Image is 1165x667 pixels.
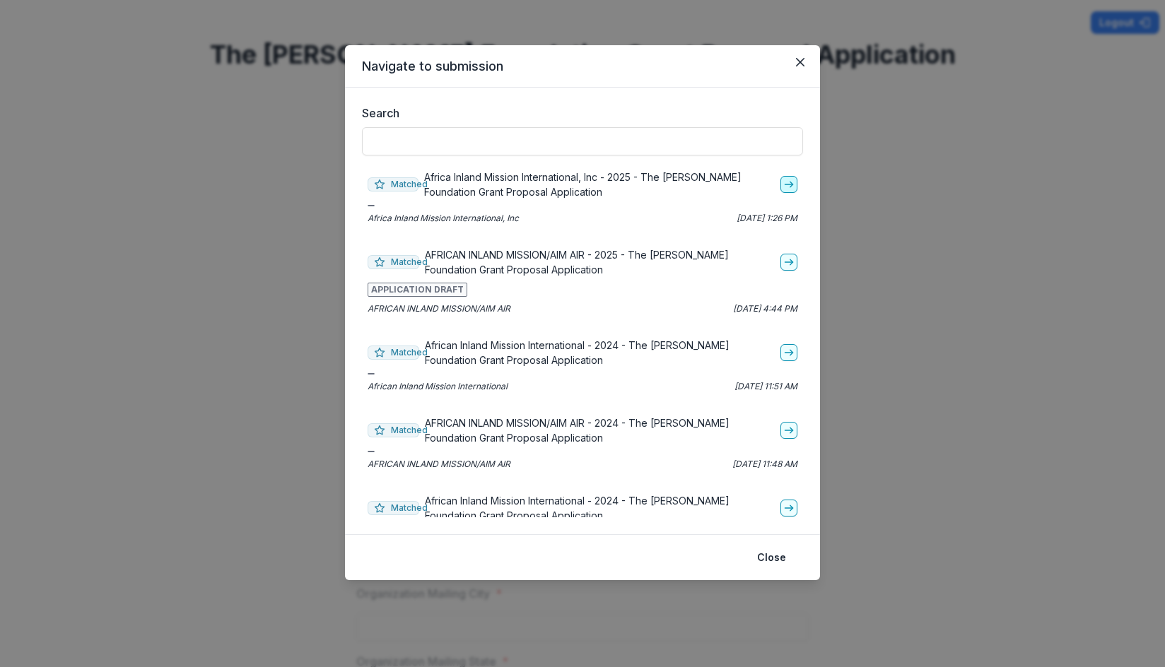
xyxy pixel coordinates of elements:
p: Africa Inland Mission International, Inc [368,212,519,225]
p: Africa Inland Mission International, Inc - 2025 - The [PERSON_NAME] Foundation Grant Proposal App... [424,170,775,199]
p: AFRICAN INLAND MISSION/AIM AIR - 2025 - The [PERSON_NAME] Foundation Grant Proposal Application [425,247,775,277]
a: go-to [780,422,797,439]
a: go-to [780,500,797,517]
a: go-to [780,176,797,193]
p: AFRICAN INLAND MISSION/AIM AIR [368,458,510,471]
p: AFRICAN INLAND MISSION/AIM AIR - 2024 - The [PERSON_NAME] Foundation Grant Proposal Application [425,415,775,445]
p: African Inland Mission International - 2024 - The [PERSON_NAME] Foundation Grant Proposal Applica... [425,493,775,523]
p: AFRICAN INLAND MISSION/AIM AIR [368,302,510,315]
span: Matched [368,423,419,437]
a: go-to [780,344,797,361]
p: [DATE] 4:44 PM [733,302,797,315]
p: [DATE] 11:48 AM [732,458,797,471]
button: Close [749,546,795,569]
header: Navigate to submission [345,45,820,88]
p: African Inland Mission International - 2024 - The [PERSON_NAME] Foundation Grant Proposal Applica... [425,338,775,367]
span: Matched [368,501,419,515]
a: go-to [780,254,797,271]
button: Close [789,51,812,73]
p: [DATE] 11:51 AM [734,380,797,393]
span: Matched [368,177,418,191]
span: APPLICATION DRAFT [368,283,467,297]
label: Search [362,105,795,122]
p: African Inland Mission International [368,380,508,393]
span: Matched [368,346,419,360]
p: [DATE] 1:26 PM [737,212,797,225]
span: Matched [368,255,419,269]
